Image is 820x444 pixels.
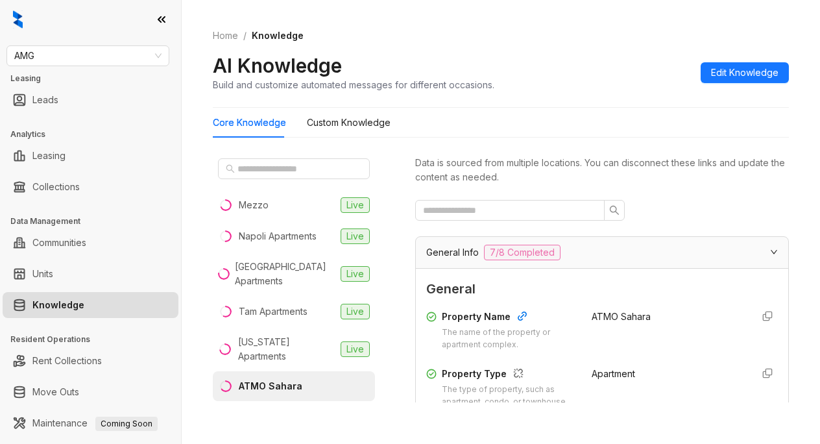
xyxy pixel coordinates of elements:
[3,87,178,113] li: Leads
[701,62,789,83] button: Edit Knowledge
[770,248,778,256] span: expanded
[239,229,317,243] div: Napoli Apartments
[239,304,307,319] div: Tam Apartments
[426,279,778,299] span: General
[239,198,269,212] div: Mezzo
[95,417,158,431] span: Coming Soon
[442,384,576,408] div: The type of property, such as apartment, condo, or townhouse.
[32,292,84,318] a: Knowledge
[226,164,235,173] span: search
[442,367,576,384] div: Property Type
[235,260,335,288] div: [GEOGRAPHIC_DATA] Apartments
[341,341,370,357] span: Live
[213,78,494,92] div: Build and customize automated messages for different occasions.
[3,230,178,256] li: Communities
[3,348,178,374] li: Rent Collections
[32,348,102,374] a: Rent Collections
[13,10,23,29] img: logo
[32,379,79,405] a: Move Outs
[32,230,86,256] a: Communities
[3,174,178,200] li: Collections
[341,197,370,213] span: Live
[32,87,58,113] a: Leads
[3,261,178,287] li: Units
[14,46,162,66] span: AMG
[32,143,66,169] a: Leasing
[10,73,181,84] h3: Leasing
[592,311,651,322] span: ATMO Sahara
[32,174,80,200] a: Collections
[252,30,304,41] span: Knowledge
[10,129,181,140] h3: Analytics
[10,334,181,345] h3: Resident Operations
[3,292,178,318] li: Knowledge
[426,245,479,260] span: General Info
[341,228,370,244] span: Live
[10,216,181,227] h3: Data Management
[341,266,370,282] span: Live
[3,410,178,436] li: Maintenance
[415,156,789,184] div: Data is sourced from multiple locations. You can disconnect these links and update the content as...
[416,237,788,268] div: General Info7/8 Completed
[210,29,241,43] a: Home
[238,335,335,364] div: [US_STATE] Apartments
[213,116,286,130] div: Core Knowledge
[711,66,778,80] span: Edit Knowledge
[484,245,561,260] span: 7/8 Completed
[307,116,391,130] div: Custom Knowledge
[609,205,620,216] span: search
[592,368,635,379] span: Apartment
[442,310,576,327] div: Property Name
[442,327,576,351] div: The name of the property or apartment complex.
[213,53,342,78] h2: AI Knowledge
[239,379,302,393] div: ATMO Sahara
[243,29,247,43] li: /
[3,379,178,405] li: Move Outs
[341,304,370,319] span: Live
[3,143,178,169] li: Leasing
[32,261,53,287] a: Units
